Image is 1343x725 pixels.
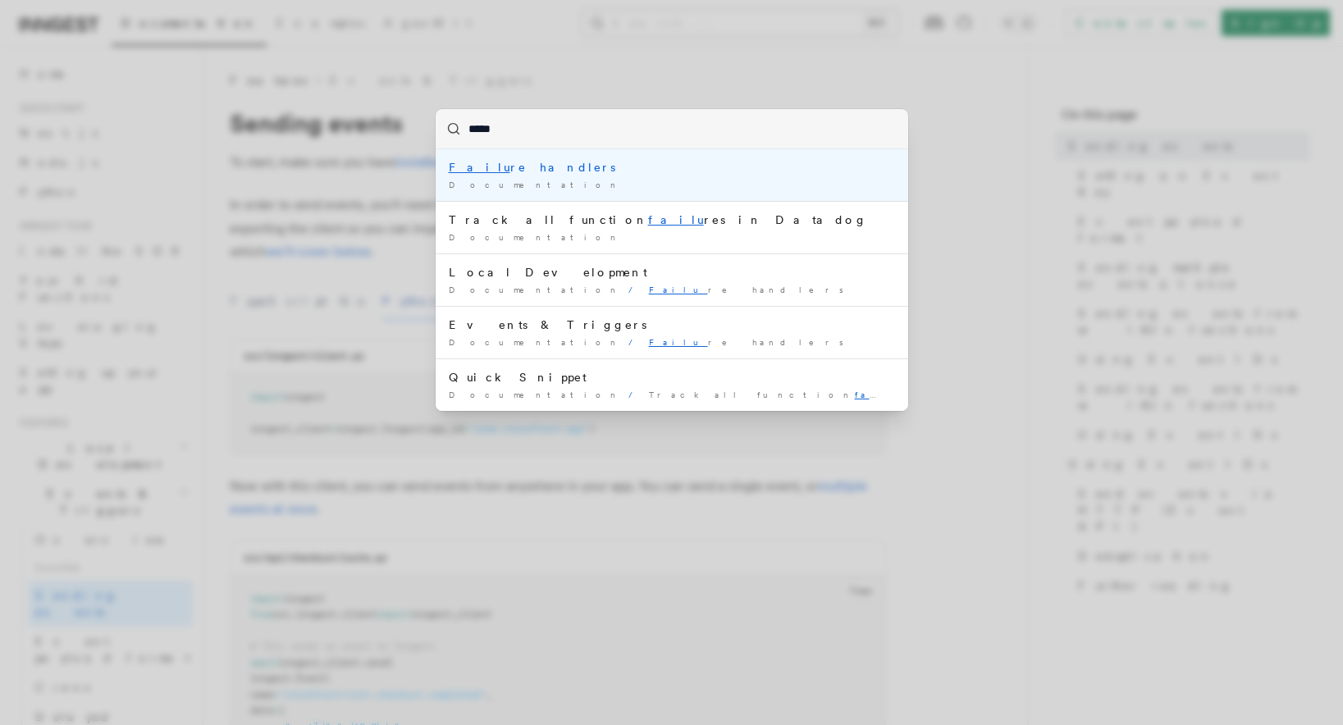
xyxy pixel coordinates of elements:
span: re handlers [649,337,853,347]
span: / [628,390,642,399]
div: Local Development [449,264,895,280]
mark: failu [648,213,704,226]
span: re handlers [649,285,853,294]
mark: Failu [649,337,708,347]
span: Documentation [449,390,622,399]
span: Track all function res in Datadog [649,390,1095,399]
span: / [628,285,642,294]
span: Documentation [449,180,622,189]
span: Documentation [449,285,622,294]
div: Events & Triggers [449,317,895,333]
mark: failu [855,390,906,399]
mark: Failu [449,161,510,174]
span: Documentation [449,337,622,347]
mark: Failu [649,285,708,294]
div: Quick Snippet [449,369,895,385]
span: Documentation [449,232,622,242]
span: / [628,337,642,347]
div: Track all function res in Datadog [449,212,895,228]
div: re handlers [449,159,895,176]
